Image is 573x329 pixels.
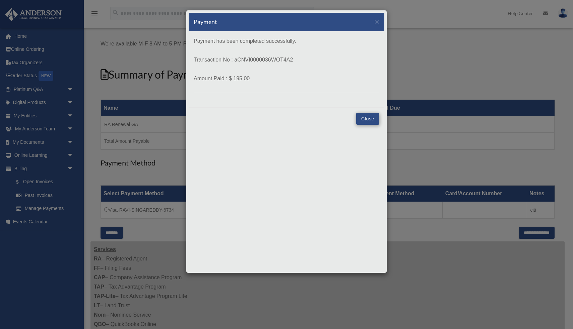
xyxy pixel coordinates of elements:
p: Payment has been completed successfully. [194,36,379,46]
button: Close [375,18,379,25]
span: × [375,18,379,25]
p: Transaction No : aCNVI0000036WOT4A2 [194,55,379,65]
button: Close [356,113,379,125]
h5: Payment [194,18,217,26]
p: Amount Paid : $ 195.00 [194,74,379,83]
